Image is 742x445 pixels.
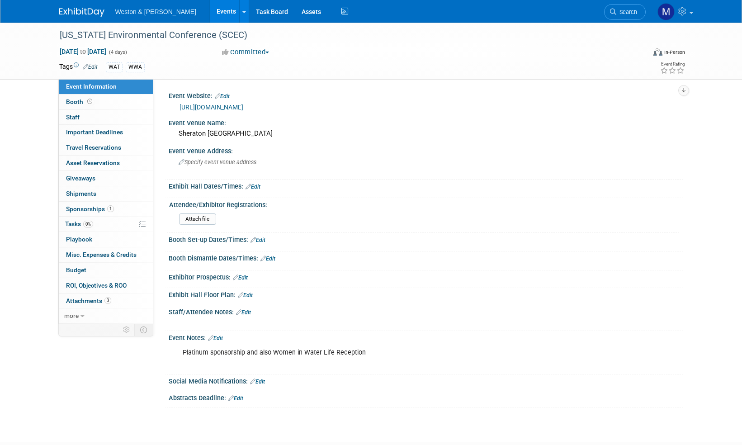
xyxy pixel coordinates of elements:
span: 1 [107,205,114,212]
div: Event Website: [169,89,683,101]
div: Event Notes: [169,331,683,343]
span: Shipments [66,190,96,197]
div: WAT [106,62,123,72]
a: Giveaways [59,171,153,186]
a: Search [604,4,646,20]
div: Sheraton [GEOGRAPHIC_DATA] [175,127,676,141]
a: more [59,308,153,323]
a: [URL][DOMAIN_NAME] [180,104,243,111]
a: Budget [59,263,153,278]
span: to [79,48,87,55]
div: Attendee/Exhibitor Registrations: [169,198,679,209]
span: Staff [66,114,80,121]
img: Format-Inperson.png [653,48,662,56]
a: Playbook [59,232,153,247]
span: more [64,312,79,319]
span: 0% [83,221,93,227]
a: Edit [233,275,248,281]
div: Exhibitor Prospectus: [169,270,683,282]
a: Booth [59,95,153,109]
a: Event Information [59,79,153,94]
div: Staff/Attendee Notes: [169,305,683,317]
a: Edit [260,256,275,262]
span: Booth not reserved yet [85,98,94,105]
div: Event Venue Address: [169,144,683,156]
a: Edit [250,237,265,243]
span: Weston & [PERSON_NAME] [115,8,196,15]
td: Tags [59,62,98,72]
span: Tasks [65,220,93,227]
a: Edit [236,309,251,316]
span: Sponsorships [66,205,114,213]
div: Platinum sponsorship and also Women in Water Life Reception [176,344,584,371]
span: Travel Reservations [66,144,121,151]
div: WWA [126,62,145,72]
span: Attachments [66,297,111,304]
span: Misc. Expenses & Credits [66,251,137,258]
span: Search [616,9,637,15]
a: Misc. Expenses & Credits [59,247,153,262]
div: Exhibit Hall Dates/Times: [169,180,683,191]
a: Edit [208,335,223,341]
a: Tasks0% [59,217,153,232]
div: Social Media Notifications: [169,374,683,386]
span: (4 days) [108,49,127,55]
div: Exhibit Hall Floor Plan: [169,288,683,300]
a: ROI, Objectives & ROO [59,278,153,293]
span: ROI, Objectives & ROO [66,282,127,289]
a: Important Deadlines [59,125,153,140]
a: Attachments3 [59,294,153,308]
span: Important Deadlines [66,128,123,136]
a: Edit [228,395,243,402]
span: Giveaways [66,175,95,182]
div: Booth Dismantle Dates/Times: [169,251,683,263]
a: Edit [246,184,260,190]
a: Edit [238,292,253,298]
a: Travel Reservations [59,140,153,155]
div: Event Venue Name: [169,116,683,128]
span: 3 [104,297,111,304]
td: Personalize Event Tab Strip [119,324,135,336]
button: Committed [219,47,273,57]
span: Event Information [66,83,117,90]
div: In-Person [664,49,685,56]
div: Event Format [592,47,685,61]
div: [US_STATE] Environmental Conference (SCEC) [57,27,632,43]
div: Event Rating [660,62,685,66]
img: ExhibitDay [59,8,104,17]
span: [DATE] [DATE] [59,47,107,56]
div: Booth Set-up Dates/Times: [169,233,683,245]
a: Edit [215,93,230,99]
span: Playbook [66,236,92,243]
span: Asset Reservations [66,159,120,166]
td: Toggle Event Tabs [134,324,153,336]
a: Edit [250,379,265,385]
a: Edit [83,64,98,70]
span: Budget [66,266,86,274]
span: Booth [66,98,94,105]
a: Staff [59,110,153,125]
a: Asset Reservations [59,156,153,170]
div: Abstracts Deadline: [169,391,683,403]
img: Mary Ann Trujillo [657,3,675,20]
span: Specify event venue address [179,159,256,166]
a: Sponsorships1 [59,202,153,217]
a: Shipments [59,186,153,201]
